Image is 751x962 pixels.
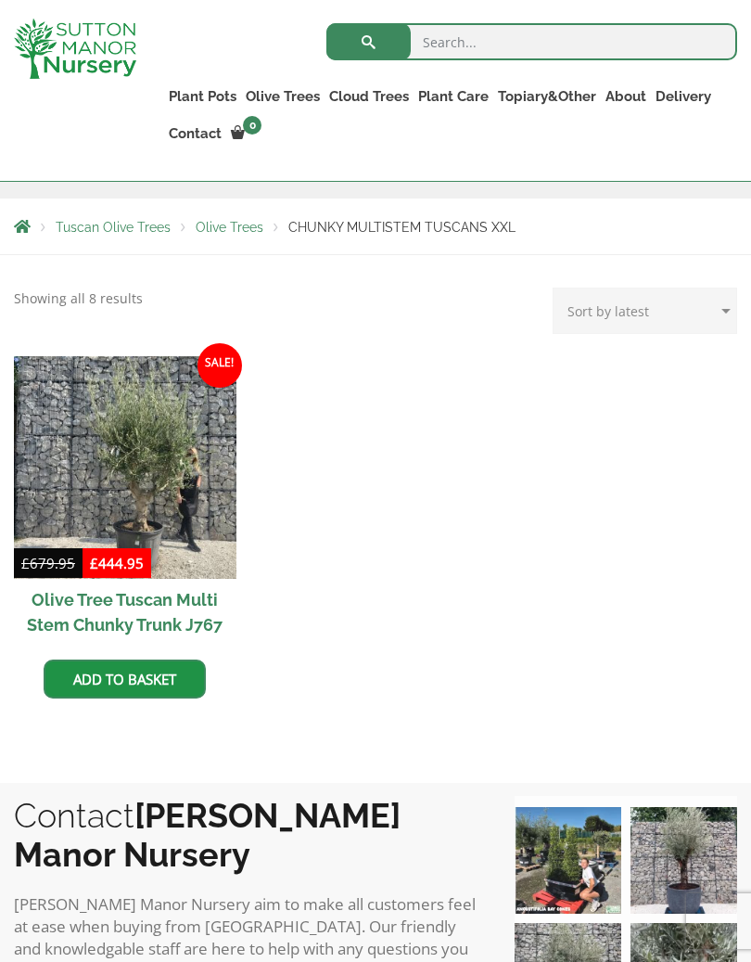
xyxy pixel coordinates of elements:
img: logo [14,19,136,79]
bdi: 679.95 [21,554,75,572]
a: Delivery [651,83,716,109]
a: Cloud Trees [325,83,414,109]
bdi: 444.95 [90,554,144,572]
a: Contact [164,121,226,147]
nav: Breadcrumbs [14,219,737,234]
a: Olive Trees [196,220,263,235]
a: About [601,83,651,109]
img: Our elegant & picturesque Angustifolia Cones are an exquisite addition to your Bay Tree collectio... [515,807,621,914]
img: Olive Tree Tuscan Multi Stem Chunky Trunk J767 [14,356,236,579]
h2: Olive Tree Tuscan Multi Stem Chunky Trunk J767 [14,579,236,646]
span: CHUNKY MULTISTEM TUSCANS XXL [288,220,516,235]
select: Shop order [553,288,737,334]
a: Sale! Olive Tree Tuscan Multi Stem Chunky Trunk J767 [14,356,236,646]
a: Plant Pots [164,83,241,109]
span: 0 [243,116,261,135]
img: A beautiful multi-stem Spanish Olive tree potted in our luxurious fibre clay pots 😍😍 [630,807,737,914]
p: Showing all 8 results [14,288,143,310]
a: Plant Care [414,83,493,109]
a: Topiary&Other [493,83,601,109]
h2: Contact [14,796,477,874]
a: 0 [226,121,267,147]
a: Add to basket: “Olive Tree Tuscan Multi Stem Chunky Trunk J767” [44,660,206,699]
b: [PERSON_NAME] Manor Nursery [14,796,401,874]
span: £ [90,554,98,572]
span: £ [21,554,30,572]
a: Olive Trees [241,83,325,109]
input: Search... [326,23,737,60]
span: Sale! [197,343,242,388]
a: Tuscan Olive Trees [56,220,171,235]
